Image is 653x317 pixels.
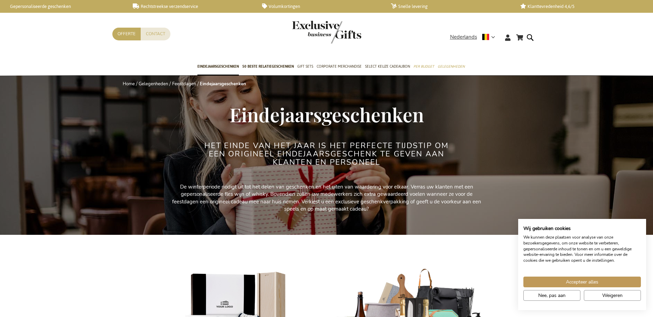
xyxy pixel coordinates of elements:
span: Corporate Merchandise [317,63,362,70]
a: Home [123,81,135,87]
p: We kunnen deze plaatsen voor analyse van onze bezoekersgegevens, om onze website te verbeteren, g... [523,234,641,263]
button: Accepteer alle cookies [523,277,641,287]
span: Nederlands [450,33,477,41]
button: Pas cookie voorkeuren aan [523,290,580,301]
span: Select Keuze Cadeaubon [365,63,410,70]
span: Gift Sets [297,63,313,70]
span: Gelegenheden [438,63,465,70]
img: Exclusive Business gifts logo [292,21,361,44]
h2: Het einde van het jaar is het perfecte tijdstip om een origineel eindejaarsgeschenk te geven aan ... [197,142,456,167]
a: Feestdagen [172,81,196,87]
span: Accepteer alles [566,278,598,286]
span: Eindejaarsgeschenken [197,63,239,70]
a: Gelegenheden [139,81,168,87]
a: Klanttevredenheid 4,6/5 [520,3,638,9]
span: Nee, pas aan [538,292,566,299]
span: 50 beste relatiegeschenken [242,63,294,70]
div: Nederlands [450,33,500,41]
a: Volumkortingen [262,3,380,9]
strong: Eindejaarsgeschenken [200,81,246,87]
button: Alle cookies weigeren [584,290,641,301]
p: De winterperiode nodigt uit tot het delen van geschenken en het uiten van waardering voor elkaar.... [171,183,482,213]
a: store logo [292,21,327,44]
span: Eindejaarsgeschenken [230,102,424,127]
a: Snelle levering [391,3,509,9]
span: Per Budget [413,63,434,70]
a: Contact [141,28,170,40]
h2: Wij gebruiken cookies [523,225,641,232]
a: Gepersonaliseerde geschenken [3,3,122,9]
span: Weigeren [602,292,623,299]
a: Offerte [112,28,141,40]
a: Rechtstreekse verzendservice [133,3,251,9]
